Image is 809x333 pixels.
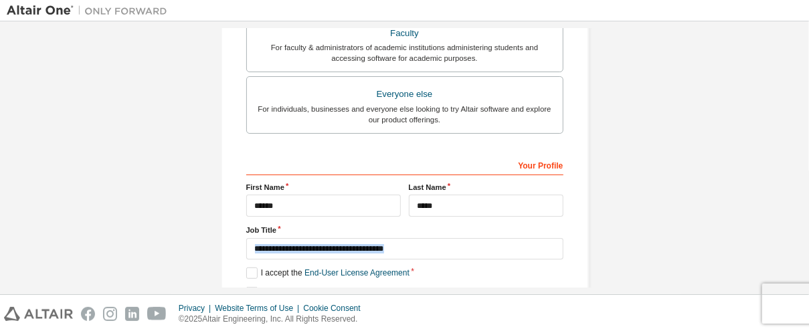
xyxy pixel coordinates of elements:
div: Everyone else [255,85,555,104]
div: Privacy [179,303,215,314]
label: I would like to receive marketing emails from Altair [246,287,439,298]
div: Cookie Consent [303,303,368,314]
img: Altair One [7,4,174,17]
a: End-User License Agreement [304,268,410,277]
img: linkedin.svg [125,307,139,321]
label: I accept the [246,267,410,279]
img: youtube.svg [147,307,167,321]
p: © 2025 Altair Engineering, Inc. All Rights Reserved. [179,314,369,325]
label: First Name [246,182,401,193]
div: Website Terms of Use [215,303,303,314]
label: Job Title [246,225,563,235]
div: For faculty & administrators of academic institutions administering students and accessing softwa... [255,42,555,64]
div: Faculty [255,24,555,43]
img: facebook.svg [81,307,95,321]
img: instagram.svg [103,307,117,321]
div: For individuals, businesses and everyone else looking to try Altair software and explore our prod... [255,104,555,125]
div: Your Profile [246,154,563,175]
img: altair_logo.svg [4,307,73,321]
label: Last Name [409,182,563,193]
